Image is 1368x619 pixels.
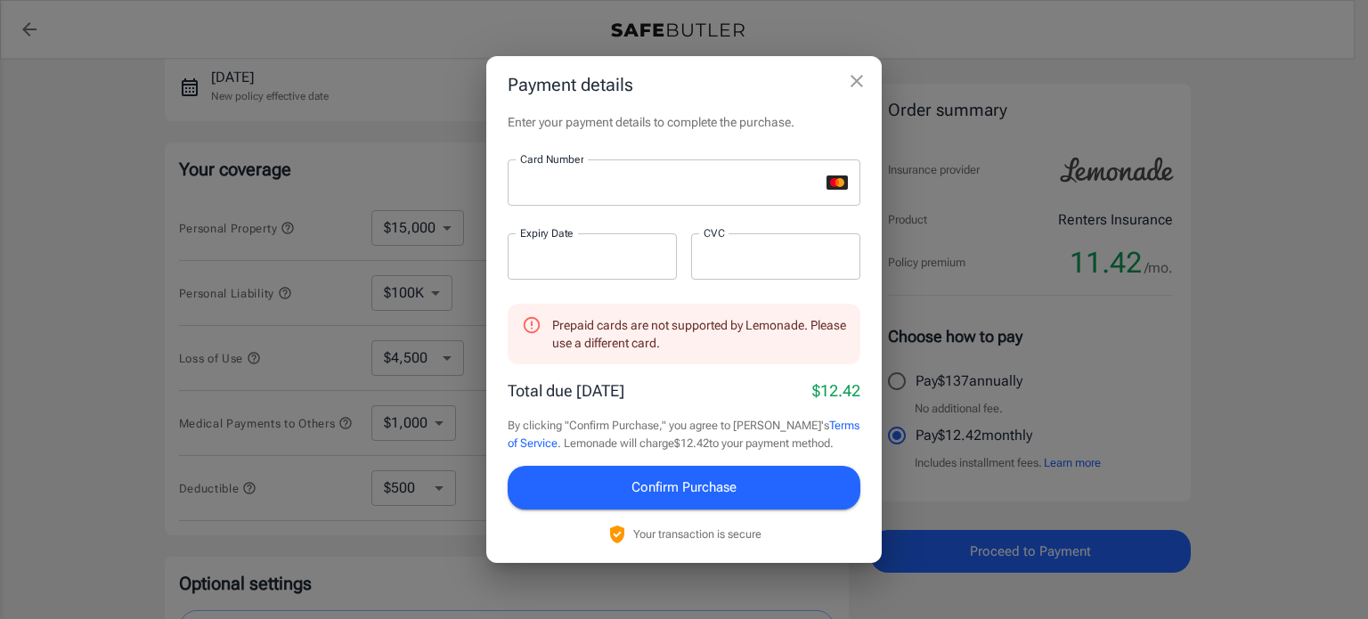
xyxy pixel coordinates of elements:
p: Enter your payment details to complete the purchase. [508,113,860,131]
button: close [839,63,875,99]
span: Confirm Purchase [631,476,737,499]
label: Expiry Date [520,225,574,240]
div: Prepaid cards are not supported by Lemonade. Please use a different card. [552,309,846,359]
iframe: Secure card number input frame [520,175,819,191]
p: Total due [DATE] [508,379,624,403]
svg: mastercard [826,175,848,190]
p: Your transaction is secure [633,525,761,542]
label: CVC [704,225,725,240]
h2: Payment details [486,56,882,113]
button: Confirm Purchase [508,466,860,509]
p: By clicking "Confirm Purchase," you agree to [PERSON_NAME]'s . Lemonade will charge $12.42 to you... [508,417,860,452]
a: Terms of Service [508,419,859,450]
iframe: Secure CVC input frame [704,248,848,265]
iframe: Secure expiration date input frame [520,248,664,265]
p: $12.42 [812,379,860,403]
label: Card Number [520,151,583,167]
